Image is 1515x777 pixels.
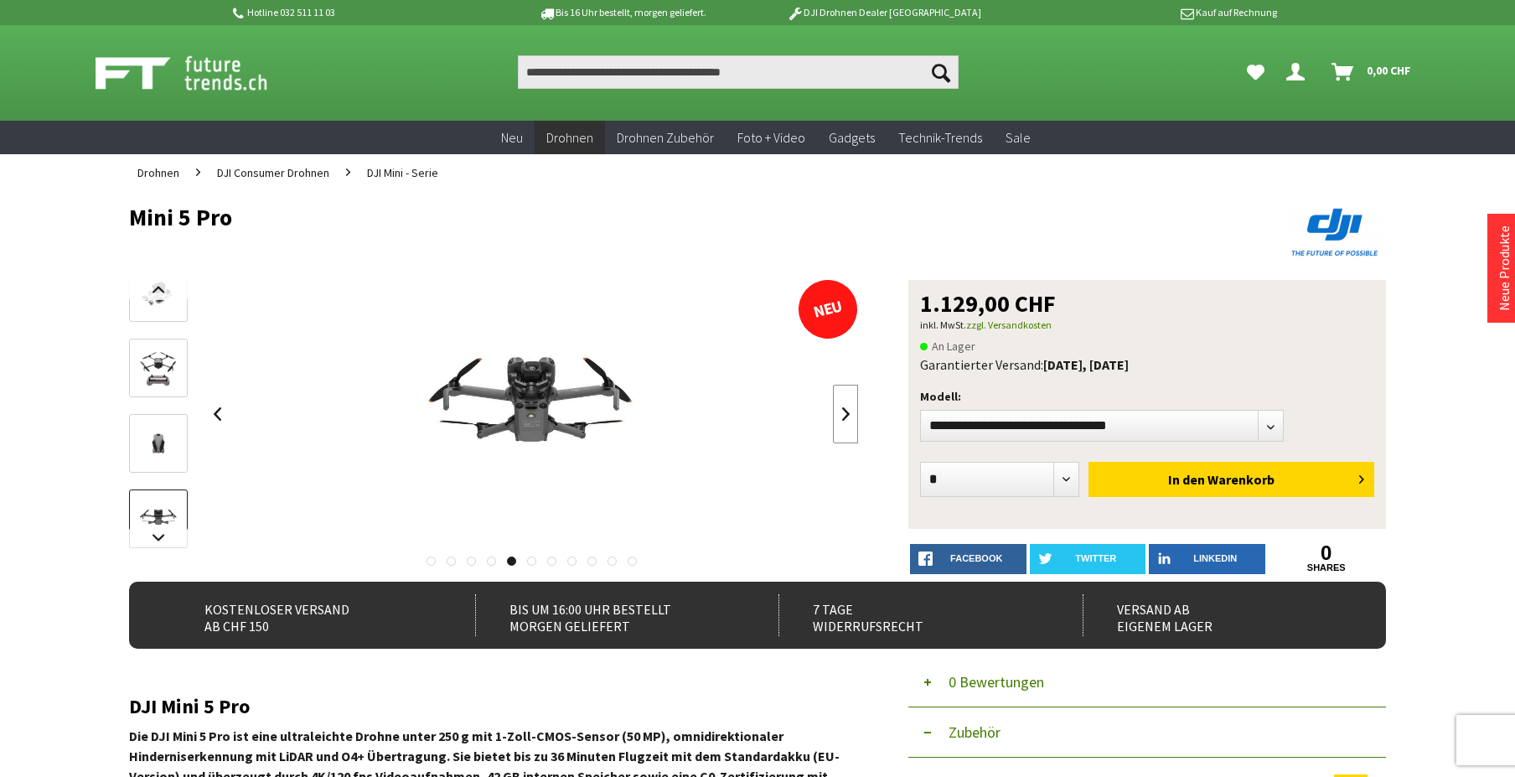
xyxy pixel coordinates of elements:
[359,154,447,191] a: DJI Mini - Serie
[1083,594,1350,636] div: Versand ab eigenem Lager
[605,121,726,155] a: Drohnen Zubehör
[910,544,1026,574] a: facebook
[829,129,875,146] span: Gadgets
[209,154,338,191] a: DJI Consumer Drohnen
[501,129,523,146] span: Neu
[1325,55,1419,89] a: Warenkorb
[1168,471,1205,488] span: In den
[908,657,1386,707] button: 0 Bewertungen
[920,386,1374,407] p: Modell:
[475,594,742,636] div: Bis um 16:00 Uhr bestellt Morgen geliefert
[1088,462,1374,497] button: In den Warenkorb
[1280,55,1318,89] a: Dein Konto
[129,205,1135,230] h1: Mini 5 Pro
[737,129,805,146] span: Foto + Video
[617,129,714,146] span: Drohnen Zubehör
[920,315,1374,335] p: inkl. MwSt.
[994,121,1042,155] a: Sale
[1015,3,1276,23] p: Kauf auf Rechnung
[217,165,329,180] span: DJI Consumer Drohnen
[535,121,605,155] a: Drohnen
[137,165,179,180] span: Drohnen
[546,129,593,146] span: Drohnen
[908,707,1386,758] button: Zubehör
[129,696,858,717] h2: DJI Mini 5 Pro
[518,55,959,89] input: Produkt, Marke, Kategorie, EAN, Artikelnummer…
[1269,544,1385,562] a: 0
[171,594,438,636] div: Kostenloser Versand ab CHF 150
[898,129,982,146] span: Technik-Trends
[726,121,817,155] a: Foto + Video
[920,292,1056,315] span: 1.129,00 CHF
[1496,225,1512,311] a: Neue Produkte
[1030,544,1146,574] a: twitter
[1043,356,1129,373] b: [DATE], [DATE]
[1238,55,1273,89] a: Meine Favoriten
[491,3,752,23] p: Bis 16 Uhr bestellt, morgen geliefert.
[778,594,1046,636] div: 7 Tage Widerrufsrecht
[1367,57,1411,84] span: 0,00 CHF
[1193,553,1237,563] span: LinkedIn
[966,319,1052,331] a: zzgl. Versandkosten
[920,356,1374,373] div: Garantierter Versand:
[230,3,491,23] p: Hotline 032 511 11 03
[817,121,887,155] a: Gadgets
[923,55,959,89] button: Suchen
[367,165,438,180] span: DJI Mini - Serie
[1006,129,1031,146] span: Sale
[950,553,1002,563] span: facebook
[1269,562,1385,573] a: shares
[1075,553,1116,563] span: twitter
[1285,205,1386,260] img: DJI
[753,3,1015,23] p: DJI Drohnen Dealer [GEOGRAPHIC_DATA]
[920,336,975,356] span: An Lager
[489,121,535,155] a: Neu
[887,121,994,155] a: Technik-Trends
[1207,471,1275,488] span: Warenkorb
[1149,544,1265,574] a: LinkedIn
[129,154,188,191] a: Drohnen
[96,52,304,94] img: Shop Futuretrends - zur Startseite wechseln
